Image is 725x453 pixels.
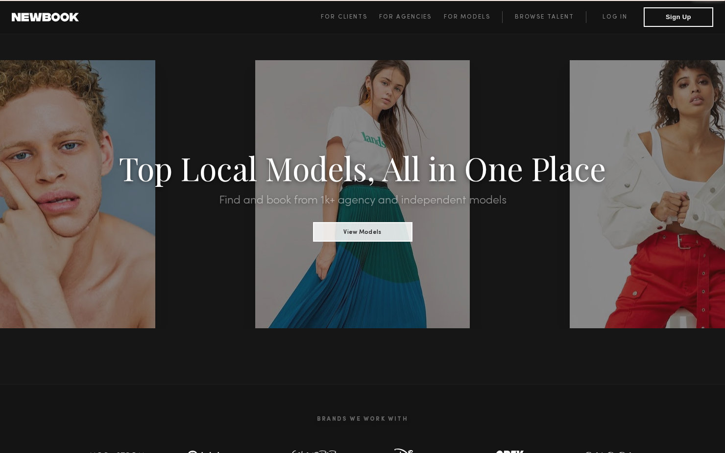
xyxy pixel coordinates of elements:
a: For Clients [321,11,379,23]
a: Browse Talent [502,11,586,23]
span: For Agencies [379,14,432,20]
span: For Models [444,14,490,20]
span: For Clients [321,14,367,20]
button: View Models [313,222,412,242]
button: Sign Up [644,7,713,27]
h2: Brands We Work With [69,404,656,434]
a: For Agencies [379,11,443,23]
a: View Models [313,226,412,236]
a: Log in [586,11,644,23]
h2: Find and book from 1k+ agency and independent models [54,195,671,206]
h1: Top Local Models, All in One Place [54,153,671,183]
a: For Models [444,11,503,23]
